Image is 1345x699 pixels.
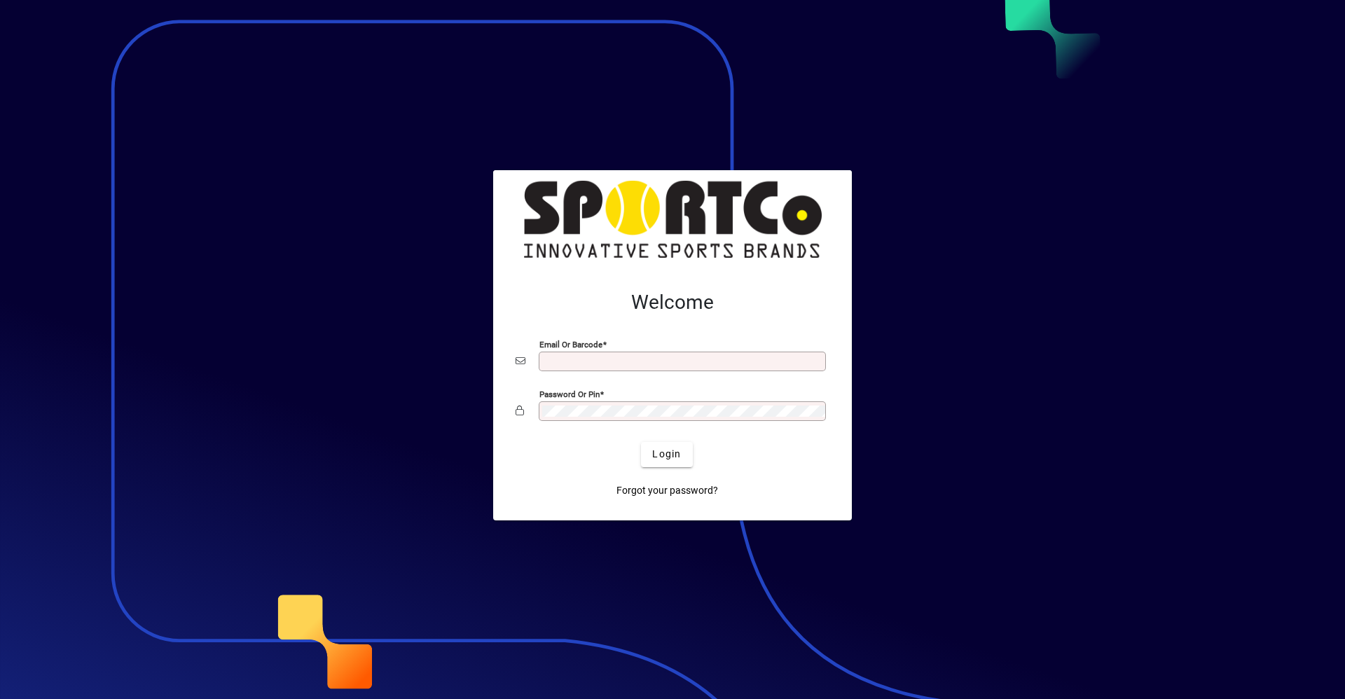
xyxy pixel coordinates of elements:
[539,339,602,349] mat-label: Email or Barcode
[641,442,692,467] button: Login
[539,389,600,399] mat-label: Password or Pin
[611,478,724,504] a: Forgot your password?
[652,447,681,462] span: Login
[516,291,829,314] h2: Welcome
[616,483,718,498] span: Forgot your password?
